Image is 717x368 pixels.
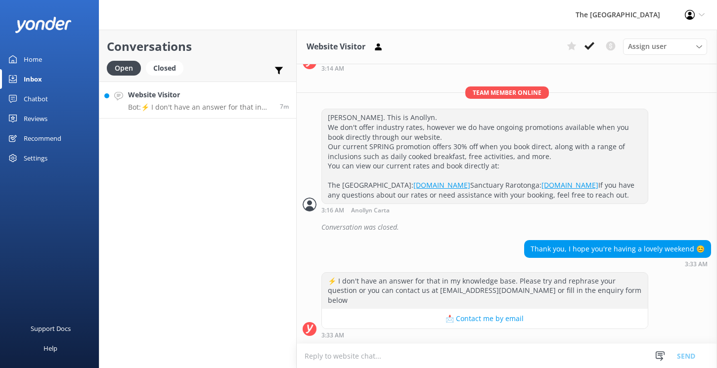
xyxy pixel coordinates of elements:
[146,62,188,73] a: Closed
[107,62,146,73] a: Open
[24,69,42,89] div: Inbox
[303,219,711,236] div: 2025-10-04T19:18:10.707
[322,309,648,328] button: 📩 Contact me by email
[107,61,141,76] div: Open
[15,17,72,33] img: yonder-white-logo.png
[322,273,648,309] div: ⚡ I don't have an answer for that in my knowledge base. Please try and rephrase your question or ...
[322,109,648,203] div: [PERSON_NAME]. This is Anollyn. We don't offer industry rates, however we do have ongoing promoti...
[413,180,470,190] a: [DOMAIN_NAME]
[628,41,667,52] span: Assign user
[321,66,344,72] strong: 3:14 AM
[24,89,48,109] div: Chatbot
[321,65,648,72] div: Oct 04 2025 09:14am (UTC -10:00) Pacific/Honolulu
[24,128,61,148] div: Recommend
[321,219,711,236] div: Conversation was closed.
[351,207,390,214] span: Anollyn Carta
[321,207,344,214] strong: 3:16 AM
[685,261,708,267] strong: 3:33 AM
[321,332,344,338] strong: 3:33 AM
[31,319,71,338] div: Support Docs
[321,206,648,214] div: Oct 04 2025 09:16am (UTC -10:00) Pacific/Honolulu
[24,109,47,128] div: Reviews
[128,89,272,100] h4: Website Visitor
[24,49,42,69] div: Home
[321,331,648,338] div: Oct 04 2025 09:33am (UTC -10:00) Pacific/Honolulu
[525,241,711,257] div: Thank you, I hope you're having a lovely weekend 😊
[541,180,598,190] a: [DOMAIN_NAME]
[623,39,707,54] div: Assign User
[44,338,57,358] div: Help
[307,41,365,53] h3: Website Visitor
[465,86,549,99] span: Team member online
[128,103,272,112] p: Bot: ⚡ I don't have an answer for that in my knowledge base. Please try and rephrase your questio...
[99,82,296,119] a: Website VisitorBot:⚡ I don't have an answer for that in my knowledge base. Please try and rephras...
[280,102,289,111] span: Oct 04 2025 09:33am (UTC -10:00) Pacific/Honolulu
[524,260,711,267] div: Oct 04 2025 09:33am (UTC -10:00) Pacific/Honolulu
[146,61,183,76] div: Closed
[24,148,47,168] div: Settings
[107,37,289,56] h2: Conversations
